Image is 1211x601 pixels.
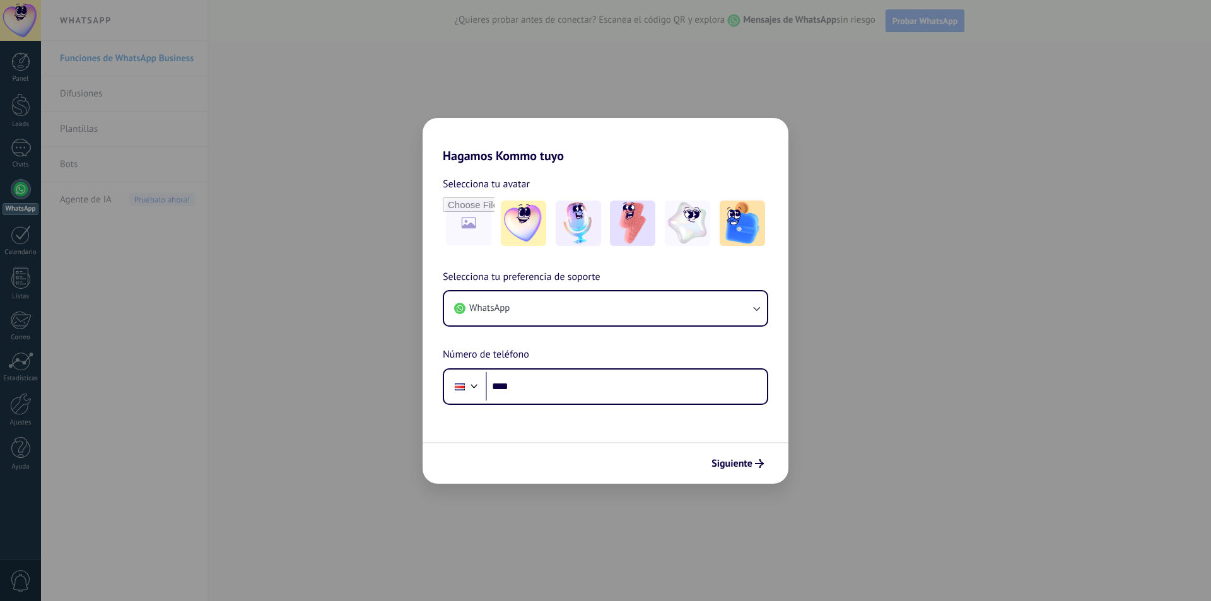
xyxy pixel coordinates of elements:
span: Número de teléfono [443,347,529,363]
span: Selecciona tu avatar [443,176,530,192]
img: -4.jpeg [665,201,710,246]
img: -1.jpeg [501,201,546,246]
span: Siguiente [711,459,752,468]
button: WhatsApp [444,291,767,325]
img: -3.jpeg [610,201,655,246]
h2: Hagamos Kommo tuyo [423,118,788,163]
div: Costa Rica: + 506 [448,373,472,400]
span: Selecciona tu preferencia de soporte [443,269,600,286]
button: Siguiente [706,453,769,474]
span: WhatsApp [469,302,510,315]
img: -5.jpeg [720,201,765,246]
img: -2.jpeg [556,201,601,246]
